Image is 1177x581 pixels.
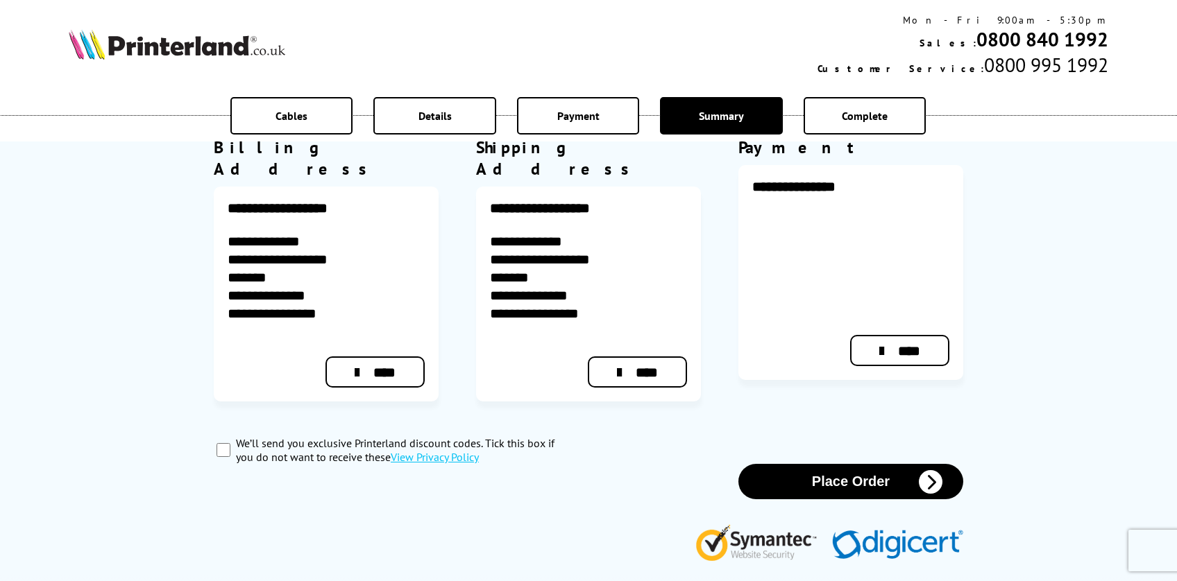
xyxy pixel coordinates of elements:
img: Symantec Website Security [695,521,827,561]
a: 0800 840 1992 [976,26,1108,52]
label: We’ll send you exclusive Printerland discount codes. Tick this box if you do not want to receive ... [236,436,573,464]
button: Place Order [738,464,963,499]
a: modal_privacy [391,450,479,464]
span: 0800 995 1992 [984,52,1108,78]
div: Shipping Address [476,137,701,180]
div: Payment [738,137,963,158]
span: Customer Service: [818,62,984,75]
span: Complete [842,109,888,123]
div: Billing Address [214,137,439,180]
span: Details [418,109,452,123]
span: Sales: [920,37,976,49]
img: Digicert [832,530,963,561]
span: Cables [276,109,307,123]
div: Mon - Fri 9:00am - 5:30pm [818,14,1108,26]
img: Printerland Logo [69,29,285,60]
span: Payment [557,109,600,123]
span: Summary [699,109,744,123]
